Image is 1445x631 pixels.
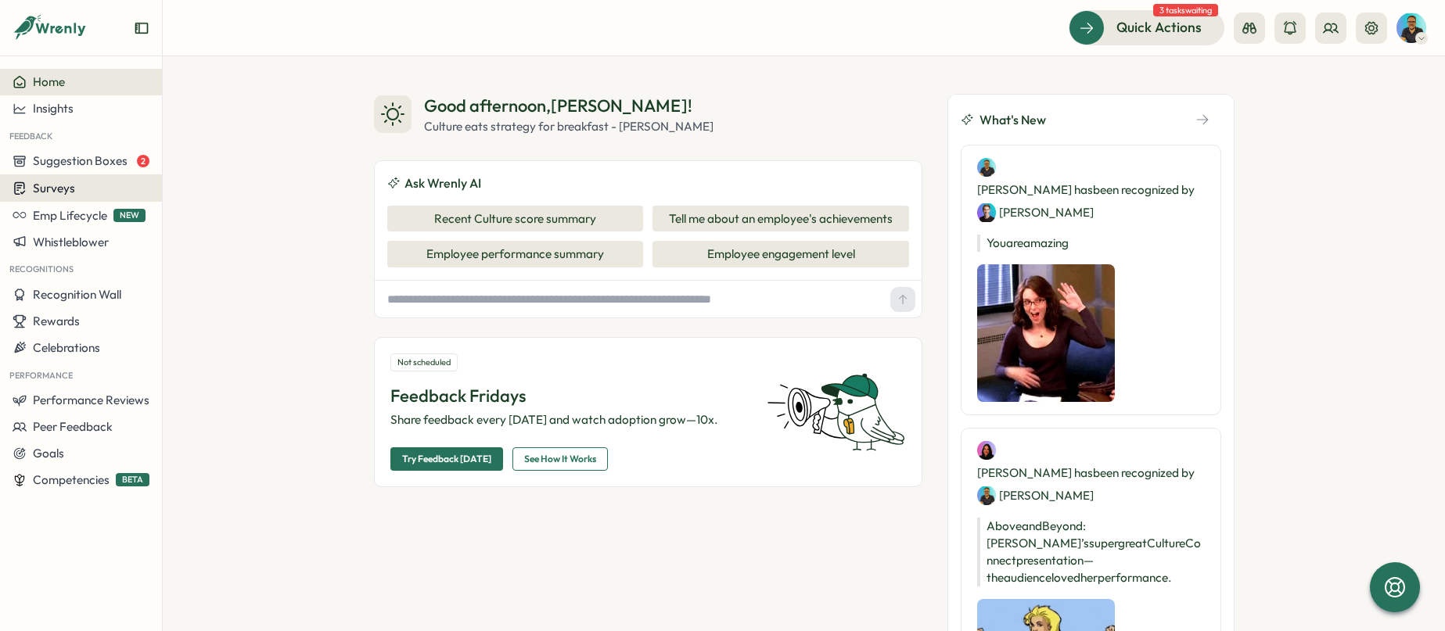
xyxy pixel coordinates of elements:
[977,264,1115,402] img: Recognition Image
[524,448,596,470] span: See How It Works
[424,118,714,135] div: Culture eats strategy for breakfast - [PERSON_NAME]
[134,20,149,36] button: Expand sidebar
[33,101,74,116] span: Insights
[137,155,149,167] span: 2
[33,340,100,355] span: Celebrations
[652,241,909,267] button: Employee engagement level
[33,314,80,328] span: Rewards
[33,181,75,195] span: Surveys
[33,287,121,302] span: Recognition Wall
[402,448,491,470] span: Try Feedback [DATE]
[512,447,608,471] button: See How It Works
[977,518,1205,586] p: Above and Beyond: [PERSON_NAME]’s super great Culture Connect presentation—the audience loved her...
[977,441,1205,505] div: [PERSON_NAME] has been recognized by
[1116,17,1202,38] span: Quick Actions
[977,203,1094,222] div: [PERSON_NAME]
[390,384,749,408] p: Feedback Fridays
[977,203,996,222] img: Daniel Thomele
[977,235,1205,252] p: You are amazing
[977,486,1094,505] div: [PERSON_NAME]
[116,473,149,486] span: BETA
[33,472,110,487] span: Competencies
[652,206,909,232] button: Tell me about an employee's achievements
[33,74,65,89] span: Home
[390,447,503,471] button: Try Feedback [DATE]
[1069,10,1224,45] button: Quick Actions
[404,174,481,193] span: Ask Wrenly AI
[33,393,149,407] span: Performance Reviews
[33,208,107,223] span: Emp Lifecycle
[390,353,458,371] div: Not scheduled
[113,209,146,222] span: NEW
[33,419,113,434] span: Peer Feedback
[1396,13,1426,43] img: Johannes Keller
[424,94,714,118] div: Good afternoon , [PERSON_NAME] !
[977,441,996,460] img: Annika Weigel
[33,446,64,461] span: Goals
[977,158,1205,222] div: [PERSON_NAME] has been recognized by
[1153,4,1218,16] span: 3 tasks waiting
[387,241,644,267] button: Employee performance summary
[390,411,749,428] p: Share feedback every [DATE] and watch adoption grow—10x.
[33,153,128,168] span: Suggestion Boxes
[977,486,996,505] img: Johannes Keller
[980,110,1046,130] span: What's New
[977,158,996,177] img: Johannes Keller
[387,206,644,232] button: Recent Culture score summary
[33,235,109,249] span: Whistleblower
